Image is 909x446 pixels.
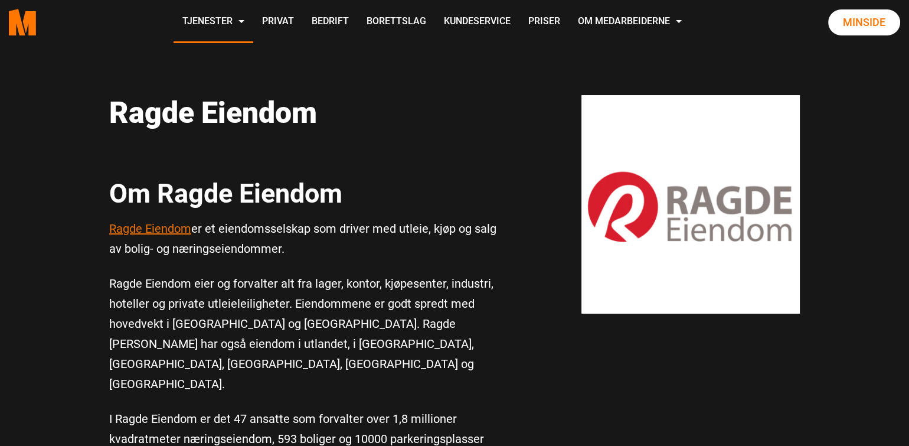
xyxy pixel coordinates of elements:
a: Privat [253,1,303,43]
a: Kundeservice [435,1,519,43]
a: Minside [828,9,900,35]
a: Bedrift [303,1,358,43]
img: Radge Eiendom Logo [581,95,800,314]
a: Om Medarbeiderne [569,1,691,43]
a: Ragde Eiendom [109,222,191,236]
a: Tjenester [174,1,253,43]
p: Ragde Eiendom [109,95,505,131]
p: er et eiendomsselskap som driver med utleie, kjøp og salg av bolig- og næringseiendommer. [109,219,505,259]
b: Om Ragde Eiendom [109,178,342,209]
p: Ragde Eiendom eier og forvalter alt fra lager, kontor, kjøpesenter, industri, hoteller og private... [109,274,505,394]
a: Priser [519,1,569,43]
a: Borettslag [358,1,435,43]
